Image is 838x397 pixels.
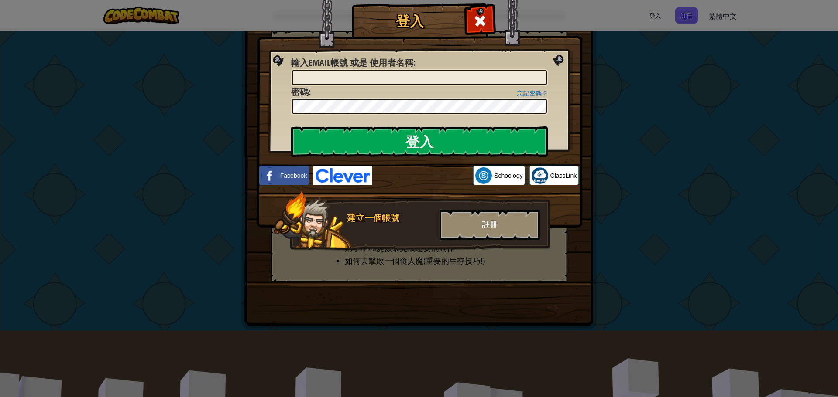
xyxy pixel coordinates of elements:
span: ClassLink [550,171,577,180]
span: Facebook [280,171,307,180]
img: schoology.png [475,167,492,184]
div: 建立一個帳號 [347,212,434,224]
a: 忘記密碼？ [517,90,548,97]
img: facebook_small.png [261,167,278,184]
span: 密碼 [291,86,309,98]
span: Schoology [494,171,522,180]
label: : [291,57,416,69]
label: : [291,86,311,98]
img: classlink-logo-small.png [532,167,548,184]
h1: 登入 [354,14,465,29]
input: 登入 [291,126,548,157]
iframe: 「使用 Google 帳戶登入」按鈕 [372,166,473,185]
span: 輸入Email帳號 或是 使用者名稱 [291,57,413,68]
img: clever-logo-blue.png [313,166,372,185]
div: 註冊 [440,210,540,240]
